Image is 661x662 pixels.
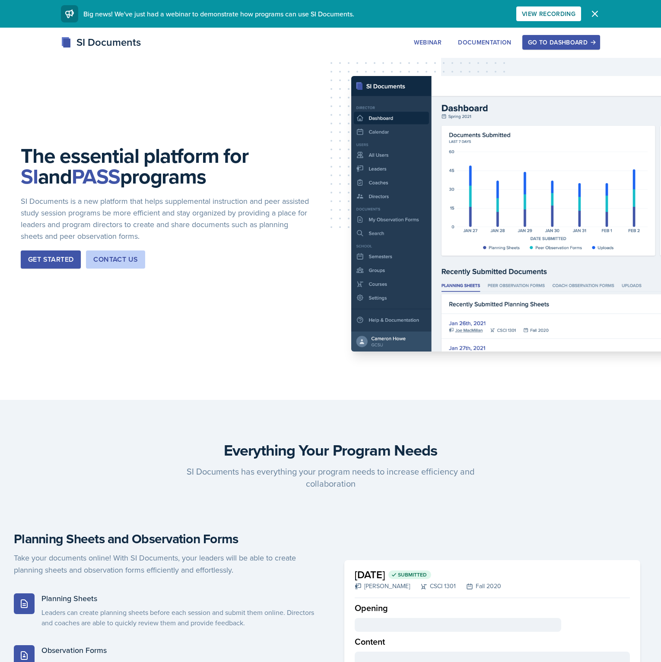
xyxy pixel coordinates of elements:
[355,632,630,652] div: Content
[41,607,324,628] p: Leaders can create planning sheets before each session and submit them online. Directors and coac...
[522,10,575,17] div: View Recording
[83,9,354,19] span: Big news! We've just had a webinar to demonstrate how programs can use SI Documents.
[410,582,456,591] div: CSCI 1301
[165,466,496,490] p: SI Documents has everything your program needs to increase efficiency and collaboration
[86,250,145,269] button: Contact Us
[14,552,324,576] p: Take your documents online! With SI Documents, your leaders will be able to create planning sheet...
[408,35,447,50] button: Webinar
[355,567,501,583] h2: [DATE]
[61,35,141,50] div: SI Documents
[516,6,581,21] button: View Recording
[355,582,410,591] div: [PERSON_NAME]
[14,441,647,459] h3: Everything Your Program Needs
[41,593,324,604] h5: Planning Sheets
[14,531,324,547] h4: Planning Sheets and Observation Forms
[522,35,600,50] button: Go to Dashboard
[93,254,138,265] div: Contact Us
[414,39,442,46] div: Webinar
[41,645,324,656] h5: Observation Forms
[355,602,630,618] div: Opening
[458,39,512,46] div: Documentation
[528,39,594,46] div: Go to Dashboard
[28,254,73,265] div: Get Started
[456,582,501,591] div: Fall 2020
[21,250,81,269] button: Get Started
[398,571,427,578] span: Submitted
[452,35,517,50] button: Documentation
